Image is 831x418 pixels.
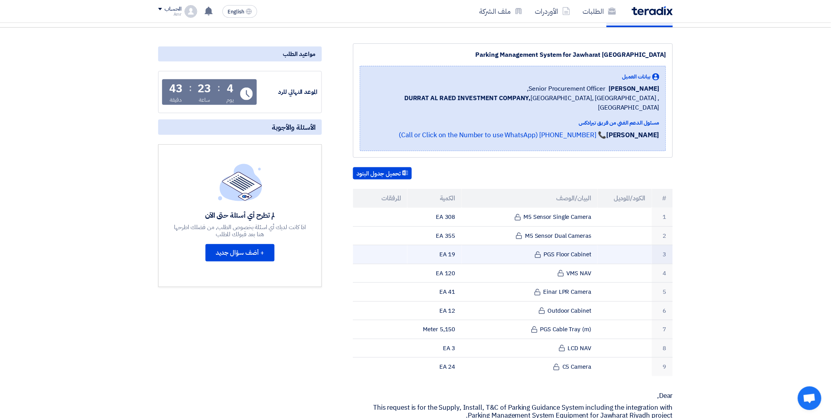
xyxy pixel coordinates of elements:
strong: [PERSON_NAME] [606,130,659,140]
td: M5 Sensor Single Camera [462,208,598,226]
div: 4 [227,83,233,94]
td: 4 [652,264,673,283]
a: الطلبات [577,2,622,21]
td: C5 Camera [462,358,598,376]
td: M5 Sensor Dual Cameras [462,226,598,245]
td: 41 EA [407,283,462,302]
span: [GEOGRAPHIC_DATA], [GEOGRAPHIC_DATA] ,[GEOGRAPHIC_DATA] [366,93,659,112]
td: 1 [652,208,673,226]
span: الأسئلة والأجوبة [272,123,316,132]
th: الكود/الموديل [598,189,652,208]
th: المرفقات [353,189,407,208]
td: 355 EA [407,226,462,245]
td: Einar LPR Camera [462,283,598,302]
td: PGS Floor Cabinet [462,245,598,264]
img: profile_test.png [185,5,197,18]
th: البيان/الوصف [462,189,598,208]
td: 5,150 Meter [407,320,462,339]
button: English [222,5,257,18]
div: اذا كانت لديك أي اسئلة بخصوص الطلب, من فضلك اطرحها هنا بعد قبولك للطلب [173,224,307,238]
img: Teradix logo [632,6,673,15]
div: يوم [226,96,234,104]
p: Dear, [353,392,673,400]
th: # [652,189,673,208]
div: الموعد النهائي للرد [258,88,317,97]
td: 9 [652,358,673,376]
div: مواعيد الطلب [158,47,322,62]
td: Outdoor Cabinet [462,301,598,320]
div: دقيقة [170,96,182,104]
div: 23 [198,83,211,94]
div: 43 [169,83,183,94]
td: 120 EA [407,264,462,283]
a: 📞 [PHONE_NUMBER] (Call or Click on the Number to use WhatsApp) [399,130,606,140]
span: Senior Procurement Officer, [527,84,605,93]
a: الأوردرات [529,2,577,21]
button: + أضف سؤال جديد [205,244,275,261]
td: 24 EA [407,358,462,376]
td: LCD NAV [462,339,598,358]
b: DURRAT AL RAED INVESTMENT COMPANY, [404,93,531,103]
div: مسئول الدعم الفني من فريق تيرادكس [366,119,659,127]
td: 5 [652,283,673,302]
span: بيانات العميل [622,73,651,81]
span: [PERSON_NAME] [609,84,659,93]
td: 6 [652,301,673,320]
td: 12 EA [407,301,462,320]
div: Parking Management System for Jawharat [GEOGRAPHIC_DATA] [360,50,666,60]
div: Open chat [798,386,822,410]
div: Amr [158,12,181,17]
div: : [217,81,220,95]
div: : [189,81,192,95]
td: PGS Cable Tray (m) [462,320,598,339]
td: 19 EA [407,245,462,264]
div: لم تطرح أي أسئلة حتى الآن [173,211,307,220]
div: ساعة [199,96,210,104]
td: VMS NAV [462,264,598,283]
th: الكمية [407,189,462,208]
td: 8 [652,339,673,358]
span: English [228,9,244,15]
img: empty_state_list.svg [218,164,262,201]
td: 2 [652,226,673,245]
a: ملف الشركة [473,2,529,21]
td: 3 [652,245,673,264]
td: 3 EA [407,339,462,358]
button: تحميل جدول البنود [353,167,412,180]
div: الحساب [164,6,181,13]
td: 308 EA [407,208,462,226]
td: 7 [652,320,673,339]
